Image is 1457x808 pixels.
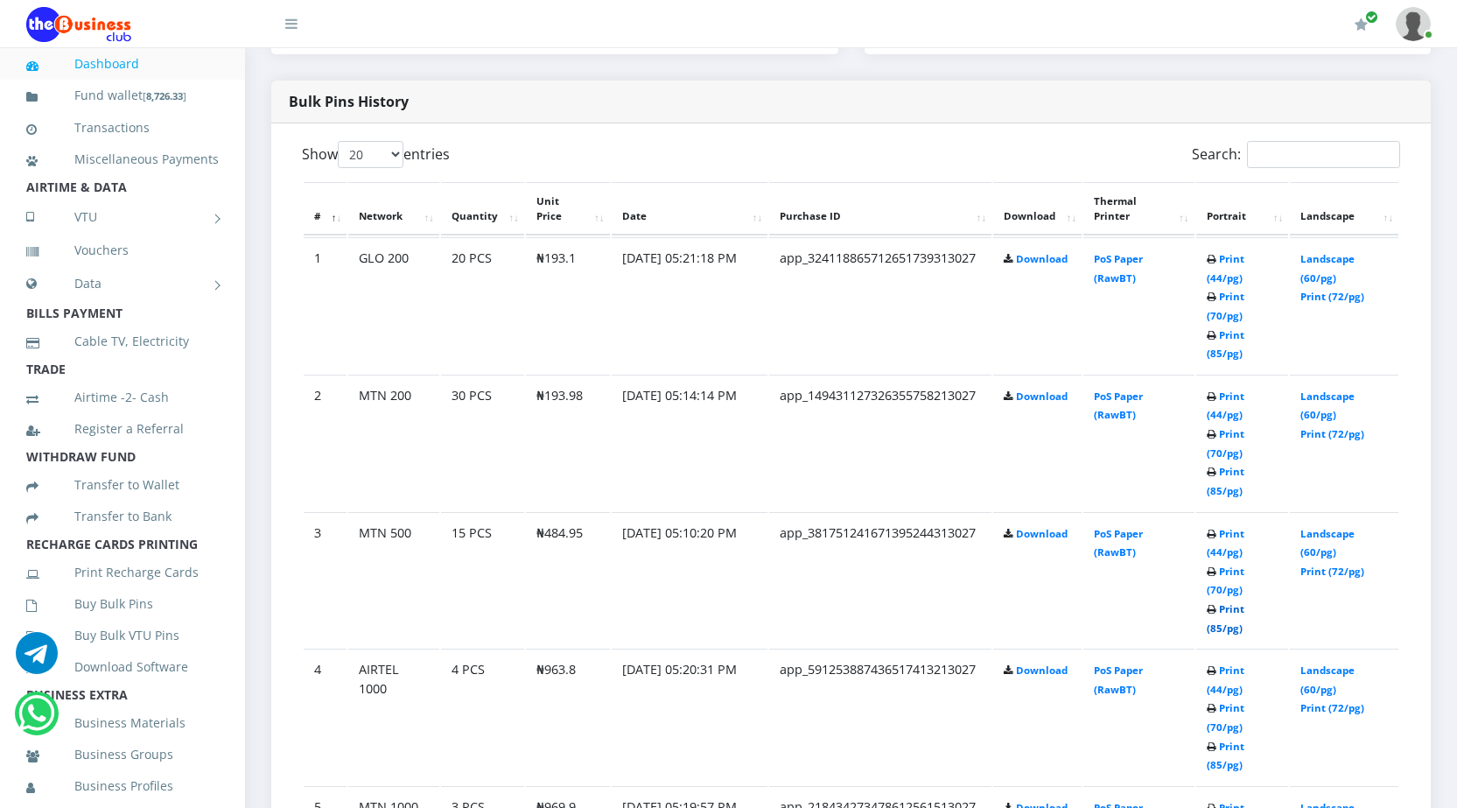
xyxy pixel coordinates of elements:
label: Show entries [302,141,450,168]
span: Renew/Upgrade Subscription [1365,11,1378,24]
a: Print (85/pg) [1207,740,1244,772]
a: Print (72/pg) [1300,565,1364,578]
a: Vouchers [26,230,219,271]
td: 4 PCS [441,649,524,784]
td: MTN 500 [348,512,439,648]
th: Download: activate to sort column ascending [993,182,1082,236]
a: VTU [26,195,219,239]
a: Print (72/pg) [1300,701,1364,714]
a: Transfer to Wallet [26,465,219,505]
th: Thermal Printer: activate to sort column ascending [1083,182,1194,236]
a: Print (70/pg) [1207,290,1244,322]
a: Cable TV, Electricity [26,321,219,362]
img: Logo [26,7,131,42]
a: Print (85/pg) [1207,602,1244,635]
a: Register a Referral [26,409,219,449]
th: Network: activate to sort column ascending [348,182,439,236]
a: Landscape (60/pg) [1300,664,1355,696]
label: Search: [1192,141,1400,168]
small: [ ] [143,89,186,102]
a: Print (70/pg) [1207,701,1244,734]
td: AIRTEL 1000 [348,649,439,784]
a: PoS Paper (RawBT) [1094,252,1143,285]
b: 8,726.33 [146,89,183,102]
a: Landscape (60/pg) [1300,390,1355,422]
td: 4 [304,649,347,784]
td: [DATE] 05:14:14 PM [612,375,768,510]
a: Miscellaneous Payments [26,139,219,179]
th: #: activate to sort column descending [304,182,347,236]
th: Date: activate to sort column ascending [612,182,768,236]
a: Download [1016,664,1068,677]
td: 3 [304,512,347,648]
a: PoS Paper (RawBT) [1094,390,1143,422]
th: Quantity: activate to sort column ascending [441,182,524,236]
a: PoS Paper (RawBT) [1094,527,1143,559]
a: Download [1016,252,1068,265]
td: [DATE] 05:10:20 PM [612,512,768,648]
img: User [1396,7,1431,41]
td: ₦963.8 [526,649,610,784]
a: Download [1016,390,1068,403]
strong: Bulk Pins History [289,92,409,111]
a: Business Profiles [26,766,219,806]
a: Transactions [26,108,219,148]
a: Landscape (60/pg) [1300,527,1355,559]
a: Airtime -2- Cash [26,377,219,418]
a: Chat for support [16,645,58,674]
td: app_149431127326355758213027 [769,375,991,510]
a: Chat for support [18,706,54,734]
a: Landscape (60/pg) [1300,252,1355,285]
th: Purchase ID: activate to sort column ascending [769,182,991,236]
a: Print Recharge Cards [26,552,219,593]
input: Search: [1247,141,1400,168]
a: Fund wallet[8,726.33] [26,75,219,116]
a: Download Software [26,647,219,687]
th: Portrait: activate to sort column ascending [1196,182,1289,236]
select: Showentries [338,141,403,168]
a: Transfer to Bank [26,496,219,537]
a: Download [1016,527,1068,540]
a: Business Groups [26,734,219,775]
i: Renew/Upgrade Subscription [1355,18,1368,32]
th: Landscape: activate to sort column ascending [1290,182,1398,236]
a: Dashboard [26,44,219,84]
td: MTN 200 [348,375,439,510]
td: 1 [304,237,347,373]
a: Print (44/pg) [1207,252,1244,285]
a: Business Materials [26,703,219,743]
td: 30 PCS [441,375,524,510]
td: 2 [304,375,347,510]
a: Buy Bulk VTU Pins [26,615,219,656]
a: Print (70/pg) [1207,565,1244,597]
a: Print (44/pg) [1207,527,1244,559]
td: app_324118865712651739313027 [769,237,991,373]
a: Print (44/pg) [1207,390,1244,422]
a: Print (72/pg) [1300,427,1364,440]
a: Print (72/pg) [1300,290,1364,303]
th: Unit Price: activate to sort column ascending [526,182,610,236]
a: Data [26,262,219,306]
a: Print (70/pg) [1207,427,1244,460]
td: [DATE] 05:21:18 PM [612,237,768,373]
td: app_591253887436517413213027 [769,649,991,784]
a: PoS Paper (RawBT) [1094,664,1143,696]
a: Print (85/pg) [1207,465,1244,497]
a: Print (85/pg) [1207,328,1244,361]
a: Print (44/pg) [1207,664,1244,696]
td: [DATE] 05:20:31 PM [612,649,768,784]
td: 20 PCS [441,237,524,373]
td: ₦193.1 [526,237,610,373]
td: ₦484.95 [526,512,610,648]
td: app_381751241671395244313027 [769,512,991,648]
td: 15 PCS [441,512,524,648]
a: Buy Bulk Pins [26,584,219,624]
td: ₦193.98 [526,375,610,510]
td: GLO 200 [348,237,439,373]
